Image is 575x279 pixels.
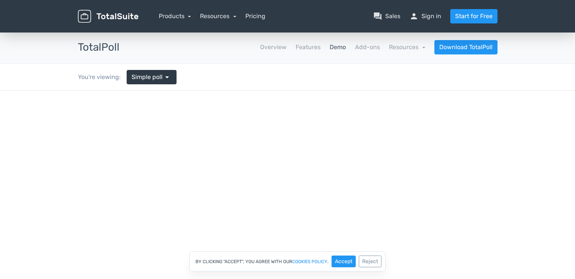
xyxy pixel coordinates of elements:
div: You're viewing: [78,73,127,82]
span: Simple poll [132,73,163,82]
h3: TotalPoll [78,42,119,53]
a: Pricing [245,12,265,21]
a: Add-ons [355,43,380,52]
a: question_answerSales [373,12,400,21]
div: By clicking "Accept", you agree with our . [189,251,386,271]
a: Start for Free [450,9,498,23]
a: Download TotalPoll [434,40,498,54]
img: TotalSuite for WordPress [78,10,138,23]
a: Products [159,12,191,20]
span: question_answer [373,12,382,21]
span: person [409,12,418,21]
button: Reject [359,256,381,267]
a: Simple poll arrow_drop_down [127,70,177,84]
a: Overview [260,43,287,52]
span: arrow_drop_down [163,73,172,82]
a: Features [296,43,321,52]
a: Resources [389,43,425,51]
button: Accept [332,256,356,267]
a: Demo [330,43,346,52]
a: personSign in [409,12,441,21]
a: Resources [200,12,236,20]
a: cookies policy [292,259,327,264]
